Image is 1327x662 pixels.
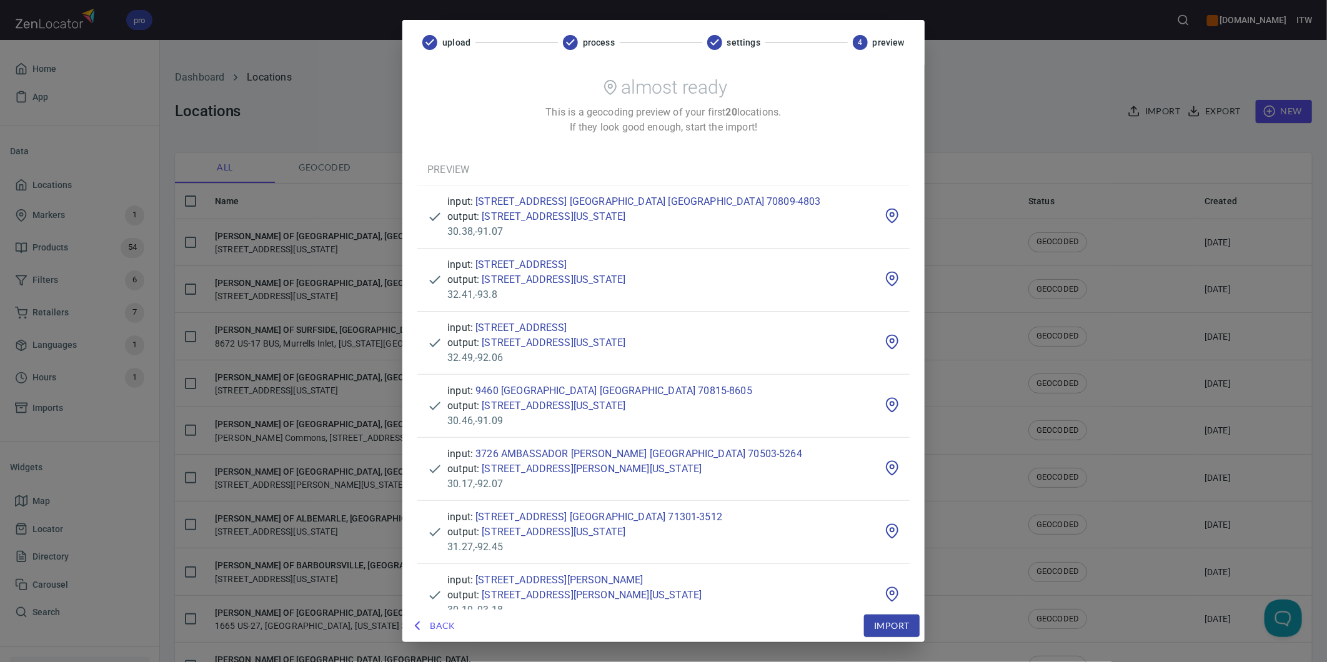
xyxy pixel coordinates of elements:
span: input: [447,195,475,207]
span: This is a geocoding preview of your first locations. If they look good enough, start the import! [546,106,782,133]
a: [STREET_ADDRESS] [475,259,567,270]
span: input: [447,574,475,586]
span: process [583,36,615,49]
svg: geocoded [427,272,442,287]
span: upload [442,36,470,49]
a: [STREET_ADDRESS] [GEOGRAPHIC_DATA] 71301-3512 [475,511,722,523]
span: output: [447,337,482,348]
svg: geocoded [427,335,442,350]
span: 30.46 , -91.09 [447,415,503,427]
span: input: [447,385,475,397]
span: Import [874,618,909,634]
span: 32.49 , -92.06 [447,352,503,363]
a: 9460 [GEOGRAPHIC_DATA] [GEOGRAPHIC_DATA] 70815-8605 [475,385,752,397]
span: input: [447,259,475,270]
span: 30.19 , -93.18 [447,604,503,616]
span: 30.38 , -91.07 [447,225,503,237]
strong: 20 [726,106,737,118]
a: [STREET_ADDRESS] [GEOGRAPHIC_DATA] [GEOGRAPHIC_DATA] 70809-4803 [475,195,820,207]
a: [STREET_ADDRESS][US_STATE] [482,210,625,222]
span: output: [447,210,482,222]
span: output: [447,589,482,601]
span: input: [447,322,475,333]
a: [STREET_ADDRESS] [475,322,567,333]
button: Back [407,615,460,638]
a: [STREET_ADDRESS][PERSON_NAME][US_STATE] [482,463,702,475]
svg: geocoded [427,588,442,603]
a: [STREET_ADDRESS][US_STATE] [482,337,625,348]
svg: geocoded [427,525,442,540]
a: [STREET_ADDRESS][US_STATE] [482,274,625,285]
span: settings [727,36,760,49]
a: [STREET_ADDRESS][PERSON_NAME][US_STATE] [482,589,702,601]
span: preview [873,36,905,49]
span: output: [447,463,482,475]
span: Back [412,618,455,634]
span: output: [447,400,482,412]
svg: geocoded [427,209,442,224]
span: input: [447,448,475,460]
button: Import [864,615,919,638]
h2: almost ready [621,76,727,99]
a: [STREET_ADDRESS][PERSON_NAME] [475,574,643,586]
span: 31.27 , -92.45 [447,541,503,553]
span: 32.41 , -93.8 [447,289,497,300]
svg: geocoded [427,462,442,477]
span: input: [447,511,475,523]
span: output: [447,274,482,285]
a: 3726 AMBASSADOR [PERSON_NAME] [GEOGRAPHIC_DATA] 70503-5264 [475,448,802,460]
span: 30.17 , -92.07 [447,478,503,490]
text: 4 [858,38,862,47]
svg: geocoded [427,398,442,413]
a: [STREET_ADDRESS][US_STATE] [482,526,625,538]
a: [STREET_ADDRESS][US_STATE] [482,400,625,412]
span: output: [447,526,482,538]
